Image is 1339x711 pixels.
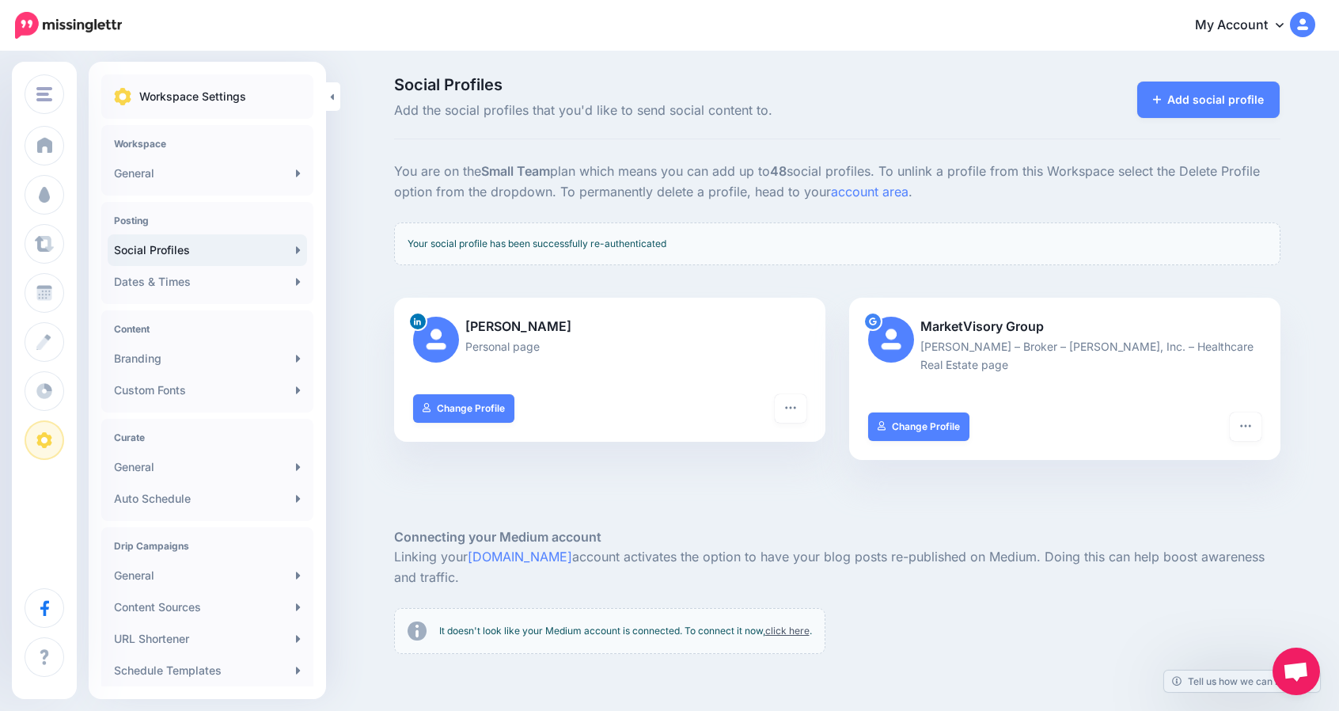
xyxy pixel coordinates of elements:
b: Small Team [481,163,550,179]
p: [PERSON_NAME] [413,317,806,337]
a: click here [765,625,810,637]
p: Linking your account activates the option to have your blog posts re-published on Medium. Doing t... [394,547,1280,588]
div: Open chat [1273,648,1320,695]
a: Custom Fonts [108,375,307,406]
h4: Curate [114,432,301,443]
img: Missinglettr [15,12,122,39]
a: URL Shortener [108,623,307,655]
p: Personal page [413,337,806,355]
a: Change Profile [413,394,515,423]
img: user_default_image.png [413,317,459,363]
img: user_default_image.png [868,317,914,363]
a: Branding [108,343,307,375]
p: MarketVisory Group [868,317,1261,337]
h4: Content [114,323,301,335]
a: General [108,560,307,591]
p: You are on the plan which means you can add up to social profiles. To unlink a profile from this ... [394,162,1280,203]
a: Add social profile [1137,82,1280,118]
a: Social Profiles [108,234,307,266]
p: It doesn't look like your Medium account is connected. To connect it now, . [439,623,812,639]
a: Schedule Templates [108,655,307,686]
b: 48 [770,163,787,179]
a: account area [831,184,908,200]
a: Auto Schedule [108,483,307,515]
a: Change Profile [868,413,970,441]
h5: Connecting your Medium account [394,527,1280,547]
a: My Account [1179,6,1315,45]
a: Content Sources [108,591,307,623]
h4: Posting [114,215,301,226]
h4: Drip Campaigns [114,540,301,552]
div: Your social profile has been successfully re-authenticated [394,222,1280,265]
p: [PERSON_NAME] – Broker – [PERSON_NAME], Inc. – Healthcare Real Estate page [868,337,1261,374]
h4: Workspace [114,138,301,150]
a: General [108,451,307,483]
a: Tell us how we can improve [1164,671,1320,692]
a: [DOMAIN_NAME] [468,549,572,565]
span: Social Profiles [394,77,977,93]
img: info-circle-grey.png [408,622,427,641]
img: menu.png [36,87,52,101]
img: settings.png [114,88,131,105]
p: Workspace Settings [139,87,246,106]
span: Add the social profiles that you'd like to send social content to. [394,101,977,121]
a: General [108,158,307,189]
a: Dates & Times [108,266,307,298]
